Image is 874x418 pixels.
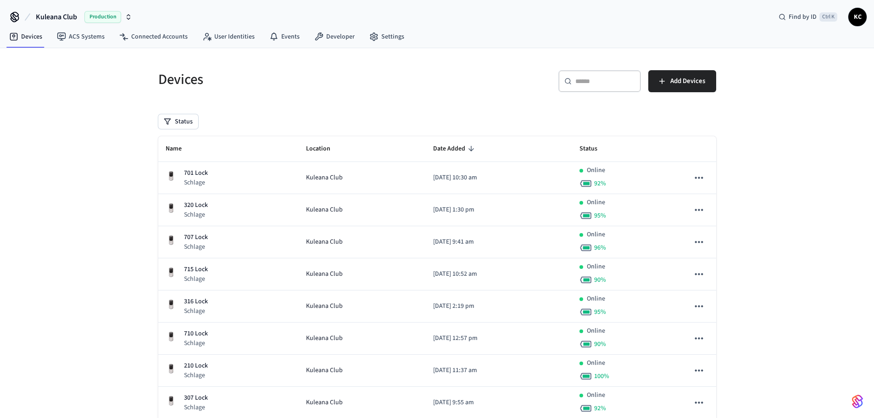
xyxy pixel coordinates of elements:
[184,307,208,316] p: Schlage
[166,396,177,407] img: Yale Assure Touchscreen Wifi Smart Lock, Satin Nickel, Front
[166,203,177,214] img: Yale Assure Touchscreen Wifi Smart Lock, Satin Nickel, Front
[184,274,208,284] p: Schlage
[195,28,262,45] a: User Identities
[184,265,208,274] p: 715 Lock
[306,142,342,156] span: Location
[166,267,177,278] img: Yale Assure Touchscreen Wifi Smart Lock, Satin Nickel, Front
[158,114,198,129] button: Status
[307,28,362,45] a: Developer
[433,237,565,247] p: [DATE] 9:41 am
[166,363,177,374] img: Yale Assure Touchscreen Wifi Smart Lock, Satin Nickel, Front
[594,307,606,317] span: 95 %
[849,9,866,25] span: KC
[166,235,177,246] img: Yale Assure Touchscreen Wifi Smart Lock, Satin Nickel, Front
[158,70,432,89] h5: Devices
[587,390,605,400] p: Online
[2,28,50,45] a: Devices
[433,269,565,279] p: [DATE] 10:52 am
[306,173,343,183] span: Kuleana Club
[184,178,208,187] p: Schlage
[852,394,863,409] img: SeamLogoGradient.69752ec5.svg
[579,142,609,156] span: Status
[166,142,194,156] span: Name
[594,275,606,284] span: 90 %
[433,366,565,375] p: [DATE] 11:37 am
[587,326,605,336] p: Online
[789,12,817,22] span: Find by ID
[306,398,343,407] span: Kuleana Club
[433,142,477,156] span: Date Added
[306,301,343,311] span: Kuleana Club
[433,173,565,183] p: [DATE] 10:30 am
[50,28,112,45] a: ACS Systems
[594,404,606,413] span: 92 %
[184,168,208,178] p: 701 Lock
[166,171,177,182] img: Yale Assure Touchscreen Wifi Smart Lock, Satin Nickel, Front
[184,210,208,219] p: Schlage
[166,331,177,342] img: Yale Assure Touchscreen Wifi Smart Lock, Satin Nickel, Front
[670,75,705,87] span: Add Devices
[166,299,177,310] img: Yale Assure Touchscreen Wifi Smart Lock, Satin Nickel, Front
[594,340,606,349] span: 90 %
[184,329,208,339] p: 710 Lock
[433,301,565,311] p: [DATE] 2:19 pm
[848,8,867,26] button: KC
[433,334,565,343] p: [DATE] 12:57 pm
[184,233,208,242] p: 707 Lock
[433,398,565,407] p: [DATE] 9:55 am
[594,211,606,220] span: 95 %
[184,371,208,380] p: Schlage
[184,242,208,251] p: Schlage
[306,237,343,247] span: Kuleana Club
[112,28,195,45] a: Connected Accounts
[587,230,605,240] p: Online
[184,201,208,210] p: 320 Lock
[306,205,343,215] span: Kuleana Club
[362,28,412,45] a: Settings
[587,262,605,272] p: Online
[587,294,605,304] p: Online
[587,166,605,175] p: Online
[184,339,208,348] p: Schlage
[648,70,716,92] button: Add Devices
[262,28,307,45] a: Events
[184,393,208,403] p: 307 Lock
[184,403,208,412] p: Schlage
[587,358,605,368] p: Online
[594,243,606,252] span: 96 %
[306,334,343,343] span: Kuleana Club
[594,179,606,188] span: 92 %
[306,269,343,279] span: Kuleana Club
[819,12,837,22] span: Ctrl K
[587,198,605,207] p: Online
[306,366,343,375] span: Kuleana Club
[771,9,845,25] div: Find by IDCtrl K
[433,205,565,215] p: [DATE] 1:30 pm
[594,372,609,381] span: 100 %
[36,11,77,22] span: Kuleana Club
[84,11,121,23] span: Production
[184,361,208,371] p: 210 Lock
[184,297,208,307] p: 316 Lock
